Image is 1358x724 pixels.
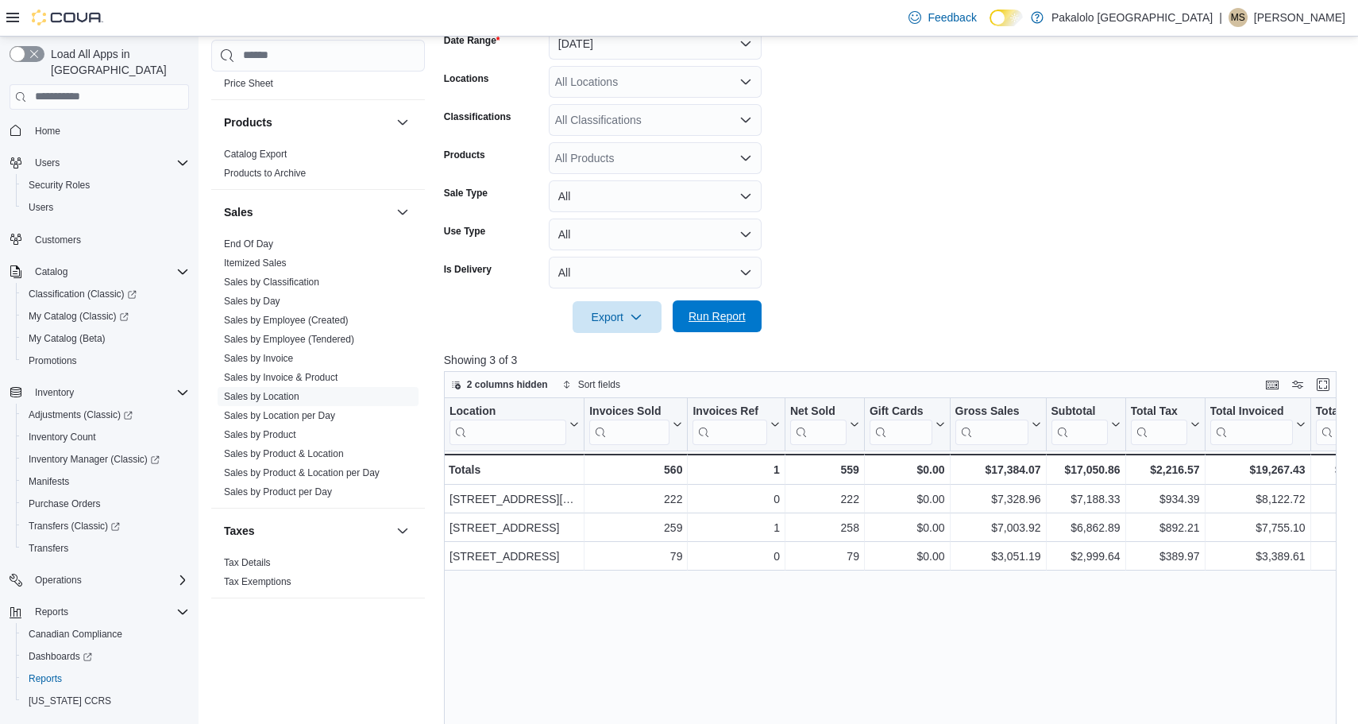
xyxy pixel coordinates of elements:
label: Sale Type [444,187,488,199]
span: Manifests [22,472,189,491]
div: $3,389.61 [1209,547,1305,566]
span: Inventory Manager (Classic) [22,450,189,469]
span: Catalog [35,265,68,278]
span: Sort fields [578,378,620,391]
div: $892.21 [1130,518,1199,537]
a: Sales by Location [224,391,299,402]
div: 1 [693,460,779,479]
div: 1 [693,518,779,537]
button: Catalog [29,262,74,281]
span: Users [29,201,53,214]
div: $8,122.72 [1209,490,1305,509]
a: Sales by Location per Day [224,410,335,421]
button: [US_STATE] CCRS [16,690,195,712]
div: [STREET_ADDRESS] [449,518,579,537]
button: Total Invoiced [1209,404,1305,444]
button: Users [16,196,195,219]
a: Inventory Manager (Classic) [16,448,195,470]
input: Dark Mode [990,10,1023,26]
span: Home [29,121,189,141]
a: Adjustments (Classic) [22,405,139,424]
button: Promotions [16,350,195,372]
button: 2 columns hidden [445,375,554,394]
span: Transfers [22,539,189,558]
label: Use Type [444,225,485,238]
span: Manifests [29,475,69,488]
span: Dashboards [29,650,92,663]
div: Sales [211,234,425,508]
span: [US_STATE] CCRS [29,695,111,707]
div: Taxes [211,553,425,598]
button: Inventory Count [16,426,195,448]
span: Canadian Compliance [22,625,189,644]
span: Operations [29,571,189,590]
a: Reports [22,669,68,688]
span: Users [35,157,60,169]
a: Customers [29,230,87,250]
span: Adjustments (Classic) [29,408,133,421]
div: $0.00 [870,518,945,537]
button: Total Tax [1130,404,1199,444]
button: Users [29,153,66,172]
span: Home [35,125,60,137]
div: Invoices Sold [589,404,669,444]
span: Catalog [29,262,189,281]
button: Display options [1288,375,1307,394]
a: Canadian Compliance [22,625,129,644]
a: Sales by Product & Location [224,448,344,459]
a: My Catalog (Beta) [22,329,112,348]
a: Sales by Classification [224,277,319,288]
div: Invoices Ref [693,404,766,419]
a: Classification (Classic) [16,283,195,305]
div: Total Invoiced [1209,404,1292,444]
button: Gift Cards [870,404,945,444]
button: Operations [29,571,88,590]
label: Products [444,149,485,161]
div: $3,051.19 [955,547,1040,566]
button: Taxes [224,523,390,539]
a: Transfers (Classic) [22,517,126,536]
a: End Of Day [224,238,273,250]
h3: Taxes [224,523,255,539]
span: Classification (Classic) [22,285,189,304]
a: Purchase Orders [22,494,107,513]
span: Security Roles [29,179,90,192]
div: Totals [449,460,579,479]
div: Total Tax [1130,404,1186,419]
button: Security Roles [16,174,195,196]
button: Transfers [16,537,195,559]
span: Run Report [689,308,746,324]
span: Inventory Count [29,431,96,443]
span: Dashboards [22,647,189,666]
div: $6,862.89 [1051,518,1120,537]
div: $19,267.43 [1209,460,1305,479]
span: Reports [22,669,189,688]
span: My Catalog (Beta) [22,329,189,348]
div: Invoices Sold [589,404,669,419]
button: Reports [16,668,195,690]
div: 0 [693,490,779,509]
button: Inventory [29,383,80,402]
span: Users [22,198,189,217]
button: Users [3,152,195,174]
h3: Sales [224,204,253,220]
a: Home [29,122,67,141]
button: Invoices Ref [693,404,779,444]
span: Inventory [35,386,74,399]
button: Open list of options [739,152,752,165]
a: Sales by Invoice [224,353,293,364]
span: My Catalog (Beta) [29,332,106,345]
button: Operations [3,569,195,591]
a: Adjustments (Classic) [16,404,195,426]
button: Inventory [3,381,195,404]
a: Promotions [22,351,83,370]
span: Operations [35,574,82,587]
span: Promotions [29,354,77,367]
button: Products [224,114,390,130]
div: Invoices Ref [693,404,766,444]
span: Promotions [22,351,189,370]
span: Customers [35,234,81,246]
span: Adjustments (Classic) [22,405,189,424]
p: Showing 3 of 3 [444,352,1345,368]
